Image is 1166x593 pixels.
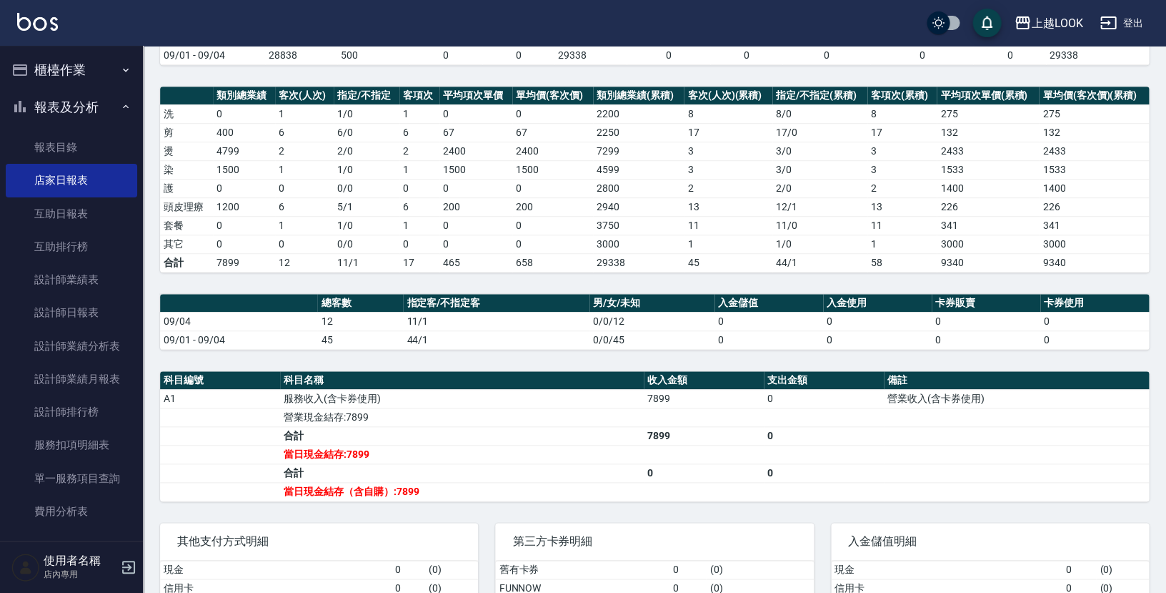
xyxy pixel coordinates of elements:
[334,179,399,197] td: 0 / 0
[772,160,867,179] td: 3 / 0
[512,253,593,272] td: 658
[334,197,399,216] td: 5 / 1
[160,142,213,160] td: 燙
[6,197,137,230] a: 互助日報表
[867,160,937,179] td: 3
[280,464,644,482] td: 合計
[160,561,391,579] td: 現金
[280,389,644,408] td: 服務收入(含卡券使用)
[6,52,137,89] button: 櫃檯作業
[867,216,937,235] td: 11
[317,330,403,349] td: 45
[6,363,137,396] a: 設計師業績月報表
[1040,330,1149,349] td: 0
[937,179,1039,197] td: 1400
[160,389,280,408] td: A1
[280,371,644,390] th: 科目名稱
[669,561,706,579] td: 0
[160,123,213,142] td: 剪
[1039,87,1149,105] th: 單均價(客次價)(累積)
[160,371,280,390] th: 科目編號
[823,330,932,349] td: 0
[1039,253,1149,272] td: 9340
[439,142,512,160] td: 2400
[684,87,772,105] th: 客次(人次)(累積)
[160,87,1149,273] table: a dense table
[764,389,884,408] td: 0
[684,142,772,160] td: 3
[317,294,403,313] th: 總客數
[403,312,589,330] td: 11/1
[1039,197,1149,216] td: 226
[512,534,796,549] span: 第三方卡券明細
[275,160,334,179] td: 1
[213,179,275,197] td: 0
[275,216,334,235] td: 1
[160,312,317,330] td: 09/04
[160,371,1149,501] table: a dense table
[334,87,399,105] th: 指定/不指定
[6,534,137,571] button: 客戶管理
[1039,216,1149,235] td: 341
[1039,235,1149,253] td: 3000
[593,104,684,123] td: 2200
[6,462,137,495] a: 單一服務項目查詢
[772,253,867,272] td: 44/1
[495,561,669,579] td: 舊有卡券
[644,389,764,408] td: 7899
[937,104,1039,123] td: 275
[160,294,1149,350] table: a dense table
[772,235,867,253] td: 1 / 0
[684,253,772,272] td: 45
[512,142,593,160] td: 2400
[772,216,867,235] td: 11 / 0
[160,197,213,216] td: 頭皮理療
[425,561,478,579] td: ( 0 )
[764,426,884,445] td: 0
[867,142,937,160] td: 3
[213,123,275,142] td: 400
[823,312,932,330] td: 0
[213,216,275,235] td: 0
[593,160,684,179] td: 4599
[1039,104,1149,123] td: 275
[6,495,137,528] a: 費用分析表
[280,426,644,445] td: 合計
[213,87,275,105] th: 類別總業績
[772,197,867,216] td: 12 / 1
[684,235,772,253] td: 1
[684,216,772,235] td: 11
[684,179,772,197] td: 2
[439,197,512,216] td: 200
[512,104,593,123] td: 0
[772,123,867,142] td: 17 / 0
[1040,312,1149,330] td: 0
[280,408,644,426] td: 營業現金結存:7899
[399,253,439,272] td: 17
[399,160,439,179] td: 1
[399,104,439,123] td: 1
[334,123,399,142] td: 6 / 0
[399,235,439,253] td: 0
[160,235,213,253] td: 其它
[334,253,399,272] td: 11/1
[160,330,317,349] td: 09/01 - 09/04
[334,235,399,253] td: 0 / 0
[684,197,772,216] td: 13
[593,216,684,235] td: 3750
[6,230,137,263] a: 互助排行榜
[275,253,334,272] td: 12
[706,561,813,579] td: ( 0 )
[403,294,589,313] th: 指定客/不指定客
[867,123,937,142] td: 17
[848,534,1132,549] span: 入金儲值明細
[337,46,409,64] td: 500
[6,296,137,329] a: 設計師日報表
[399,197,439,216] td: 6
[589,312,714,330] td: 0/0/12
[772,87,867,105] th: 指定/不指定(累積)
[932,312,1040,330] td: 0
[6,330,137,363] a: 設計師業績分析表
[1062,561,1096,579] td: 0
[213,253,275,272] td: 7899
